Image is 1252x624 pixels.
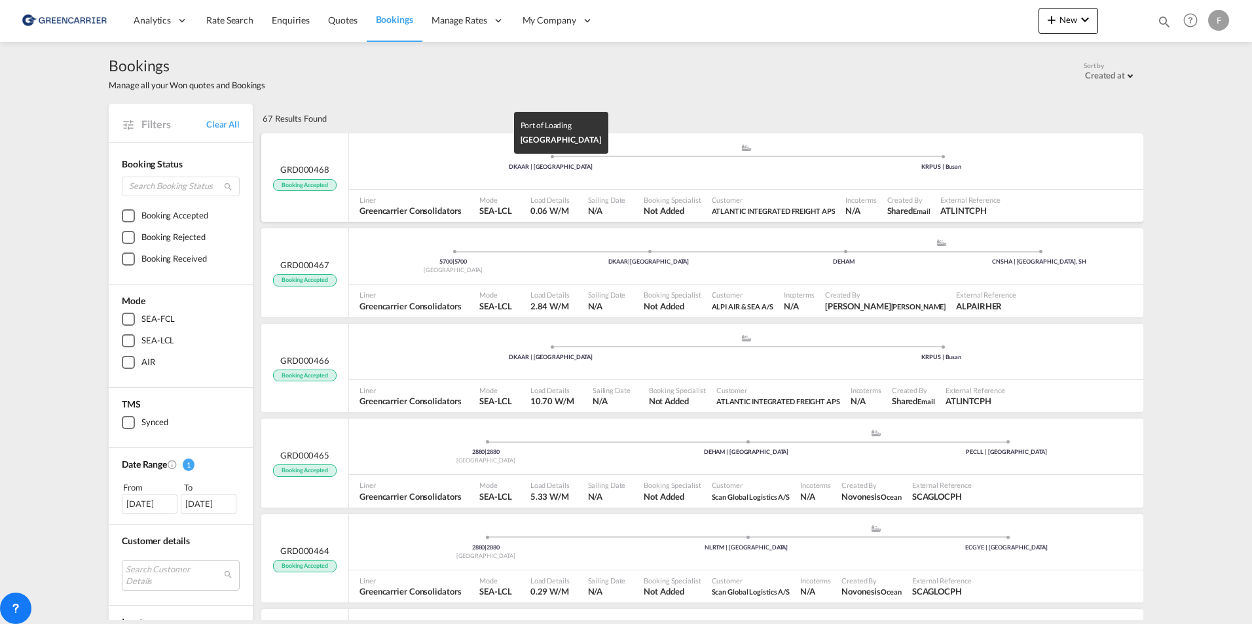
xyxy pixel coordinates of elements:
[1208,10,1229,31] div: F
[376,14,413,25] span: Bookings
[479,395,511,407] span: SEA-LCL
[280,545,329,557] span: GRD000464
[530,195,570,205] span: Load Details
[912,491,972,502] span: SCAGLOCPH
[784,290,815,300] span: Incoterms
[359,205,461,217] span: Greencarrier Consolidators
[1157,14,1171,29] md-icon: icon-magnify
[479,300,511,312] span: SEA-LCL
[800,585,815,597] div: N/A
[122,158,183,169] span: Booking Status
[521,133,602,147] div: [GEOGRAPHIC_DATA]
[588,195,626,205] span: Sailing Date
[356,457,616,465] div: [GEOGRAPHIC_DATA]
[479,480,511,490] span: Mode
[432,14,487,27] span: Manage Rates
[946,395,1005,407] span: ATLINTCPH
[109,55,265,76] span: Bookings
[1157,14,1171,34] div: icon-magnify
[141,416,168,429] div: Synced
[868,525,884,532] md-icon: assets/icons/custom/ship-fill.svg
[273,179,336,192] span: Booking Accepted
[644,290,701,300] span: Booking Specialist
[530,205,569,216] span: 0.06 W/M
[479,290,511,300] span: Mode
[122,334,240,347] md-checkbox: SEA-LCL
[712,290,773,300] span: Customer
[716,397,840,406] span: ATLANTIC INTEGRATED FREIGHT APS
[273,370,336,382] span: Booking Accepted
[122,481,179,494] div: From
[523,14,576,27] span: My Company
[452,258,454,265] span: |
[122,158,240,171] div: Booking Status
[845,205,860,217] div: N/A
[454,258,468,265] span: 5700
[122,313,240,326] md-checkbox: SEA-FCL
[273,560,336,572] span: Booking Accepted
[588,300,626,312] span: N/A
[912,480,972,490] span: External Reference
[940,195,1000,205] span: External Reference
[479,385,511,395] span: Mode
[1039,8,1098,34] button: icon-plus 400-fgNewicon-chevron-down
[868,430,884,436] md-icon: assets/icons/custom/ship-fill.svg
[487,448,500,455] span: 2880
[716,385,840,395] span: Customer
[122,481,240,513] span: From To [DATE][DATE]
[485,448,487,455] span: |
[746,163,1137,171] div: KRPUS | Busan
[784,300,799,312] div: N/A
[649,395,706,407] span: Not Added
[359,300,461,312] span: Greencarrier Consolidators
[851,385,881,395] span: Incoterms
[616,544,877,552] div: NLRTM | [GEOGRAPHIC_DATA]
[800,576,831,585] span: Incoterms
[1084,61,1104,70] span: Sort by
[712,302,773,311] span: ALPI AIR & SEA A/S
[739,335,754,341] md-icon: assets/icons/custom/ship-fill.svg
[588,576,626,585] span: Sailing Date
[122,459,167,470] span: Date Range
[122,177,240,196] input: Search Booking Status
[712,207,836,215] span: ATLANTIC INTEGRATED FREIGHT APS
[359,385,461,395] span: Liner
[356,266,551,275] div: [GEOGRAPHIC_DATA]
[712,493,790,501] span: Scan Global Logistics A/S
[739,145,754,151] md-icon: assets/icons/custom/ship-fill.svg
[167,459,177,470] md-icon: Created On
[841,480,902,490] span: Created By
[876,544,1137,552] div: ECGYE | [GEOGRAPHIC_DATA]
[183,481,240,494] div: To
[841,576,902,585] span: Created By
[359,480,461,490] span: Liner
[912,576,972,585] span: External Reference
[122,494,177,513] div: [DATE]
[479,585,511,597] span: SEA-LCL
[479,491,511,502] span: SEA-LCL
[1179,9,1208,33] div: Help
[956,300,1016,312] span: ALPAIRHER
[593,395,631,407] span: N/A
[134,14,171,27] span: Analytics
[588,585,626,597] span: N/A
[934,239,949,246] md-icon: assets/icons/custom/ship-fill.svg
[942,258,1137,266] div: CNSHA | [GEOGRAPHIC_DATA], SH
[223,182,233,192] md-icon: icon-magnify
[263,104,326,133] div: 67 Results Found
[1044,14,1093,25] span: New
[881,493,902,501] span: Ocean
[716,395,840,407] span: ATLANTIC INTEGRATED FREIGHT APS
[712,195,836,205] span: Customer
[328,14,357,26] span: Quotes
[359,395,461,407] span: Greencarrier Consolidators
[359,585,461,597] span: Greencarrier Consolidators
[280,164,329,175] span: GRD000468
[588,480,626,490] span: Sailing Date
[261,514,1143,603] div: GRD000464 Booking Accepted Pickup Denmark assets/icons/custom/ship-fill.svgassets/icons/custom/ro...
[530,586,569,597] span: 0.29 W/M
[181,494,236,513] div: [DATE]
[530,385,574,395] span: Load Details
[521,118,602,133] div: Port of Loading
